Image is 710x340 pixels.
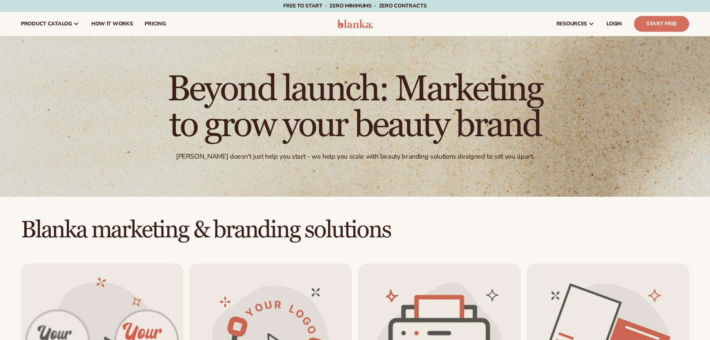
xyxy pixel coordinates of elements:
a: pricing [139,12,171,36]
span: LOGIN [606,21,622,27]
a: LOGIN [600,12,628,36]
a: Start Free [634,16,689,32]
span: pricing [145,21,165,27]
a: resources [550,12,600,36]
span: resources [556,21,587,27]
div: [PERSON_NAME] doesn't just help you start - we help you scale with beauty branding solutions desi... [176,152,534,161]
span: product catalog [21,21,72,27]
a: How It Works [85,12,139,36]
a: product catalog [15,12,85,36]
span: How It Works [91,21,133,27]
span: Free to start · ZERO minimums · ZERO contracts [283,2,426,9]
h1: Beyond launch: Marketing to grow your beauty brand [150,72,560,143]
img: logo [337,19,373,28]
